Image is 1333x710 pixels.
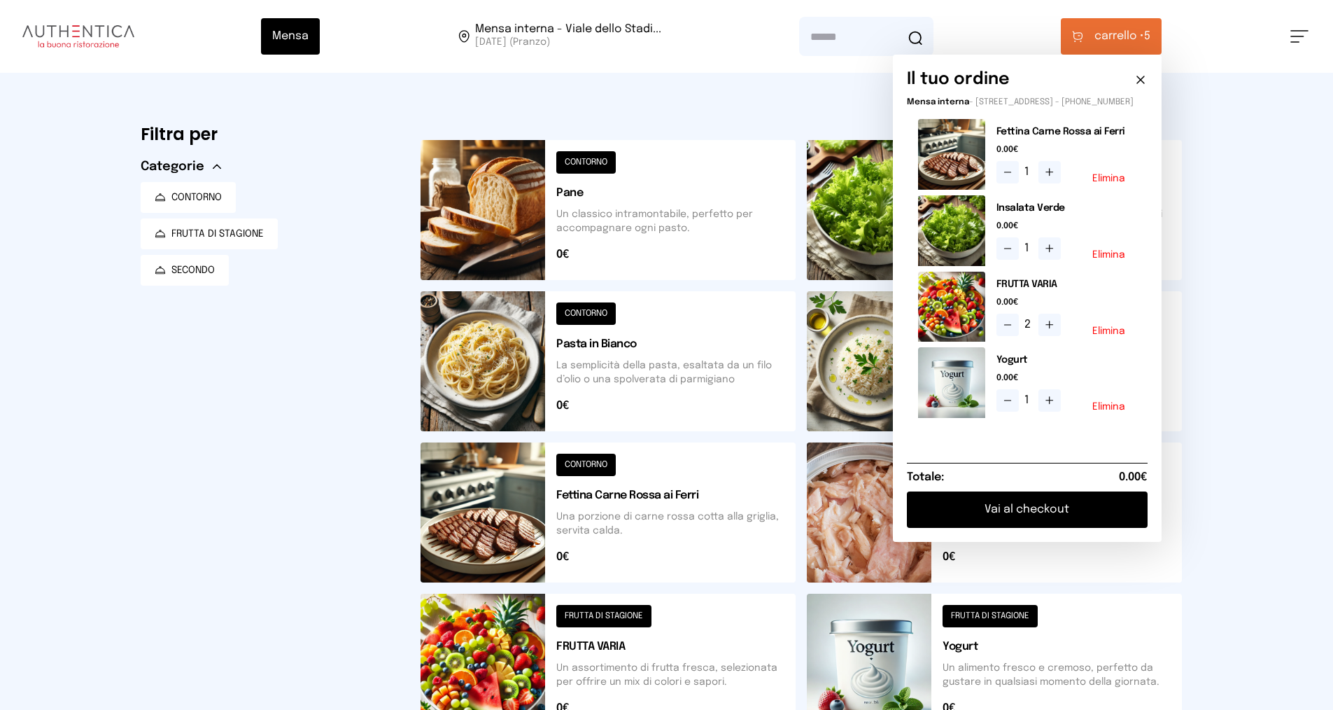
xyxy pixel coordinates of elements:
span: 0.00€ [996,144,1136,155]
span: Viale dello Stadio, 77, 05100 Terni TR, Italia [475,24,661,49]
button: Categorie [141,157,221,176]
span: 1 [1024,164,1033,181]
span: 0.00€ [1119,469,1148,486]
span: 2 [1024,316,1033,333]
h6: Il tuo ordine [907,69,1010,91]
span: SECONDO [171,263,215,277]
h2: Fettina Carne Rossa ai Ferri [996,125,1136,139]
button: Elimina [1092,402,1125,412]
span: 0.00€ [996,373,1136,384]
button: FRUTTA DI STAGIONE [141,218,278,249]
span: 0.00€ [996,297,1136,308]
span: Mensa interna [907,98,969,106]
h2: Yogurt [996,353,1136,367]
img: media [918,347,985,418]
span: carrello • [1094,28,1144,45]
button: SECONDO [141,255,229,286]
img: media [918,195,985,266]
span: 1 [1024,240,1033,257]
h2: Insalata Verde [996,201,1136,215]
p: - [STREET_ADDRESS] - [PHONE_NUMBER] [907,97,1148,108]
h6: Filtra per [141,123,398,146]
span: FRUTTA DI STAGIONE [171,227,264,241]
h2: FRUTTA VARIA [996,277,1136,291]
span: CONTORNO [171,190,222,204]
span: 0.00€ [996,221,1136,232]
span: [DATE] (Pranzo) [475,35,661,49]
h6: Totale: [907,469,944,486]
button: Vai al checkout [907,492,1148,528]
button: CONTORNO [141,182,236,213]
button: Elimina [1092,174,1125,183]
img: media [918,119,985,190]
span: 1 [1024,392,1033,409]
button: Elimina [1092,326,1125,336]
button: Mensa [261,18,320,55]
button: carrello •5 [1061,18,1162,55]
button: Elimina [1092,250,1125,260]
span: Categorie [141,157,204,176]
img: media [918,272,985,342]
img: logo.8f33a47.png [22,25,134,48]
span: 5 [1094,28,1150,45]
